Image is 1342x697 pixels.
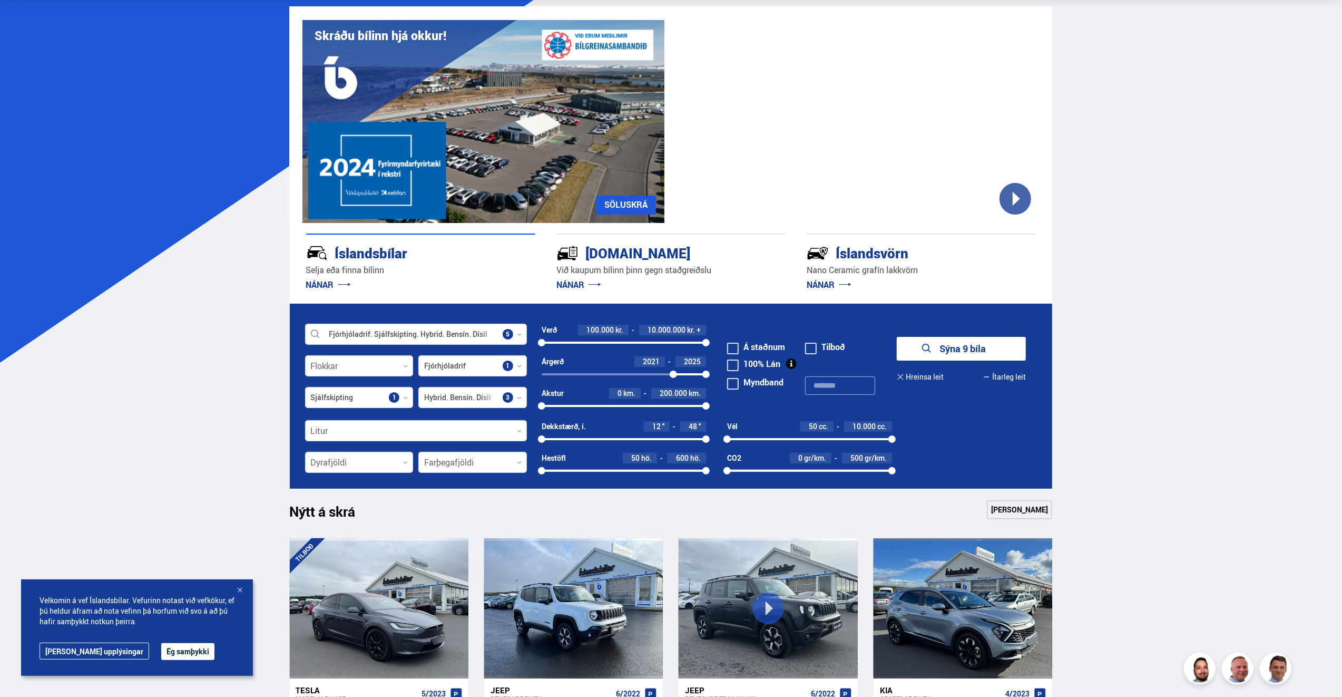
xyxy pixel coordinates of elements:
[648,325,685,335] span: 10.000.000
[685,685,806,695] div: Jeep
[687,326,695,334] span: kr.
[807,264,1036,276] p: Nano Ceramic grafín lakkvörn
[877,422,887,431] span: cc.
[618,388,622,398] span: 0
[807,242,829,264] img: -Svtn6bYgwAsiwNX.svg
[804,454,826,462] span: gr/km.
[727,422,738,431] div: Vél
[290,504,374,526] h1: Nýtt á skrá
[596,196,656,215] a: SÖLUSKRÁ
[987,500,1052,519] a: [PERSON_NAME]
[40,595,234,627] span: Velkomin á vef Íslandsbílar. Vefurinn notast við vefkökur, ef þú heldur áfram að nota vefinn þá h...
[805,343,845,351] label: Tilboð
[631,453,640,463] span: 50
[296,685,417,695] div: Tesla
[8,4,40,36] button: Opna LiveChat spjallviðmót
[643,356,660,366] span: 2021
[623,389,635,398] span: km.
[306,264,535,276] p: Selja eða finna bílinn
[850,453,863,463] span: 500
[798,453,802,463] span: 0
[542,454,566,462] div: Hestöfl
[699,422,701,431] span: ''
[556,243,748,262] div: [DOMAIN_NAME]
[660,388,687,398] span: 200.000
[615,326,623,334] span: kr.
[727,378,783,386] label: Myndband
[1223,654,1255,686] img: siFngHWaQ9KaOqBr.png
[689,389,701,398] span: km.
[807,243,998,262] div: Íslandsvörn
[690,454,701,462] span: hö.
[809,421,817,431] span: 50
[306,243,498,262] div: Íslandsbílar
[641,454,652,462] span: hö.
[556,264,786,276] p: Við kaupum bílinn þinn gegn staðgreiðslu
[819,422,828,431] span: cc.
[727,343,785,351] label: Á staðnum
[689,421,697,431] span: 48
[676,453,689,463] span: 600
[315,28,447,43] h1: Skráðu bílinn hjá okkur!
[306,279,351,291] a: NÁNAR
[542,357,564,366] div: Árgerð
[306,242,328,264] img: JRvxyua_JYH6wB4c.svg
[652,421,661,431] span: 12
[1186,654,1217,686] img: nhp88E3Fdnt1Opn2.png
[542,389,564,398] div: Akstur
[1261,654,1293,686] img: FbJEzSuNWCJXmdc-.webp
[880,685,1001,695] div: Kia
[684,356,701,366] span: 2025
[491,685,612,695] div: Jeep
[586,325,614,335] span: 100.000
[865,454,887,462] span: gr/km.
[897,365,944,389] button: Hreinsa leit
[556,242,579,264] img: tr5P-W3DuiFaO7aO.svg
[40,643,149,660] a: [PERSON_NAME] upplýsingar
[697,326,701,334] span: +
[727,360,780,368] label: 100% Lán
[556,279,601,291] a: NÁNAR
[542,326,557,334] div: Verð
[542,422,586,431] div: Dekkstærð, í.
[161,643,214,660] button: Ég samþykki
[807,279,851,291] a: NÁNAR
[662,422,664,431] span: ''
[983,365,1026,389] button: Ítarleg leit
[302,20,665,223] img: eKx6w-_Home_640_.png
[727,454,741,462] div: CO2
[853,421,876,431] span: 10.000
[897,337,1026,361] button: Sýna 9 bíla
